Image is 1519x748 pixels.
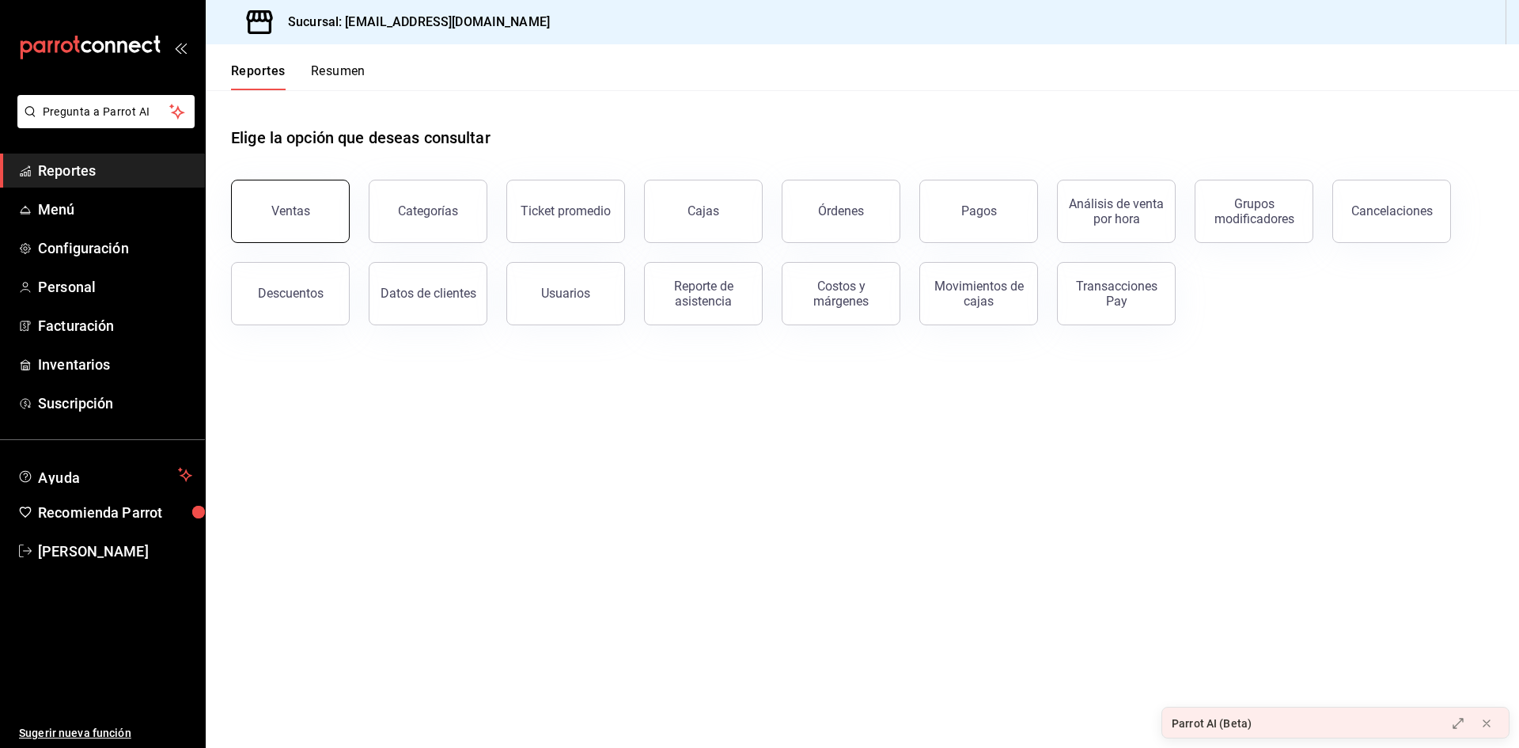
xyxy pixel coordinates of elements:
[644,180,763,243] button: Cajas
[506,180,625,243] button: Ticket promedio
[38,160,192,181] span: Reportes
[231,63,286,90] button: Reportes
[919,180,1038,243] button: Pagos
[17,95,195,128] button: Pregunta a Parrot AI
[231,262,350,325] button: Descuentos
[654,279,752,309] div: Reporte de asistencia
[1067,279,1165,309] div: Transacciones Pay
[1067,196,1165,226] div: Análisis de venta por hora
[818,203,864,218] div: Órdenes
[398,203,458,218] div: Categorías
[1205,196,1303,226] div: Grupos modificadores
[11,115,195,131] a: Pregunta a Parrot AI
[782,262,900,325] button: Costos y márgenes
[1195,180,1313,243] button: Grupos modificadores
[1172,716,1252,732] div: Parrot AI (Beta)
[231,180,350,243] button: Ventas
[1351,203,1433,218] div: Cancelaciones
[231,63,366,90] div: navigation tabs
[38,393,192,414] span: Suscripción
[258,286,324,301] div: Descuentos
[271,203,310,218] div: Ventas
[38,315,192,336] span: Facturación
[541,286,590,301] div: Usuarios
[792,279,890,309] div: Costos y márgenes
[688,203,719,218] div: Cajas
[38,276,192,298] span: Personal
[174,41,187,54] button: open_drawer_menu
[38,199,192,220] span: Menú
[1057,262,1176,325] button: Transacciones Pay
[1332,180,1451,243] button: Cancelaciones
[369,180,487,243] button: Categorías
[919,262,1038,325] button: Movimientos de cajas
[38,541,192,562] span: [PERSON_NAME]
[961,203,997,218] div: Pagos
[506,262,625,325] button: Usuarios
[19,725,192,742] span: Sugerir nueva función
[38,354,192,375] span: Inventarios
[521,203,611,218] div: Ticket promedio
[38,502,192,523] span: Recomienda Parrot
[930,279,1028,309] div: Movimientos de cajas
[231,126,491,150] h1: Elige la opción que deseas consultar
[782,180,900,243] button: Órdenes
[43,104,170,120] span: Pregunta a Parrot AI
[38,465,172,484] span: Ayuda
[644,262,763,325] button: Reporte de asistencia
[369,262,487,325] button: Datos de clientes
[1057,180,1176,243] button: Análisis de venta por hora
[38,237,192,259] span: Configuración
[311,63,366,90] button: Resumen
[381,286,476,301] div: Datos de clientes
[275,13,550,32] h3: Sucursal: [EMAIL_ADDRESS][DOMAIN_NAME]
